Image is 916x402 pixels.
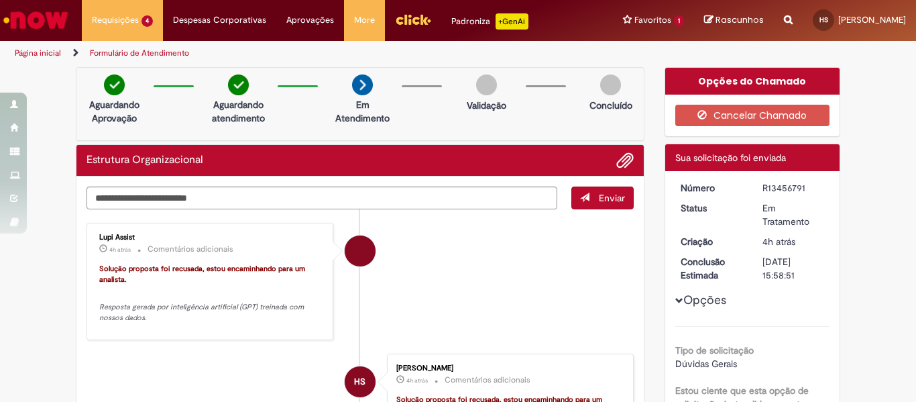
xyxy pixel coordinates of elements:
h2: Estrutura Organizacional Histórico de tíquete [87,154,203,166]
img: check-circle-green.png [228,74,249,95]
div: Lupi Assist [99,234,323,242]
span: Rascunhos [715,13,764,26]
p: +GenAi [496,13,528,30]
p: Aguardando Aprovação [82,98,147,125]
img: img-circle-grey.png [600,74,621,95]
p: Validação [467,99,506,112]
button: Adicionar anexos [616,152,634,169]
span: Enviar [599,192,625,204]
span: Despesas Corporativas [173,13,266,27]
time: 28/08/2025 10:58:55 [109,246,131,254]
span: Requisições [92,13,139,27]
a: Página inicial [15,48,61,58]
textarea: Digite sua mensagem aqui... [87,187,557,209]
p: Em Atendimento [330,98,395,125]
button: Cancelar Chamado [675,105,830,126]
dt: Conclusão Estimada [671,255,753,282]
span: HS [819,15,828,24]
div: R13456791 [762,181,825,195]
img: check-circle-green.png [104,74,125,95]
time: 28/08/2025 10:58:54 [406,376,428,385]
a: Formulário de Atendimento [90,48,189,58]
span: 4h atrás [109,246,131,254]
span: 1 [674,15,684,27]
span: Aprovações [286,13,334,27]
span: Favoritos [634,13,671,27]
dt: Status [671,201,753,215]
div: [DATE] 15:58:51 [762,255,825,282]
img: img-circle-grey.png [476,74,497,95]
font: Solução proposta foi recusada, estou encaminhando para um analista. [99,264,307,285]
img: ServiceNow [1,7,70,34]
span: More [354,13,375,27]
div: Em Tratamento [762,201,825,228]
em: Resposta gerada por inteligência artificial (GPT) treinada com nossos dados. [99,302,306,323]
div: Opções do Chamado [665,68,840,95]
ul: Trilhas de página [10,41,601,66]
img: click_logo_yellow_360x200.png [395,9,431,30]
small: Comentários adicionais [445,374,530,386]
span: [PERSON_NAME] [838,14,906,26]
span: 4 [141,15,153,27]
div: [PERSON_NAME] [396,364,620,372]
span: 4h atrás [762,236,795,248]
span: Dúvidas Gerais [675,358,737,370]
small: Comentários adicionais [148,244,233,255]
a: Rascunhos [704,14,764,27]
div: 28/08/2025 10:45:09 [762,235,825,248]
button: Enviar [571,187,634,209]
p: Concluído [589,99,632,112]
span: Sua solicitação foi enviada [675,152,786,164]
dt: Número [671,181,753,195]
time: 28/08/2025 10:45:09 [762,236,795,248]
div: Hallana Costa De Souza [345,366,376,397]
span: 4h atrás [406,376,428,385]
div: Lupi Assist [345,236,376,266]
div: Padroniza [451,13,528,30]
b: Tipo de solicitação [675,344,754,356]
span: HS [354,366,365,398]
dt: Criação [671,235,753,248]
img: arrow-next.png [352,74,373,95]
p: Aguardando atendimento [206,98,271,125]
